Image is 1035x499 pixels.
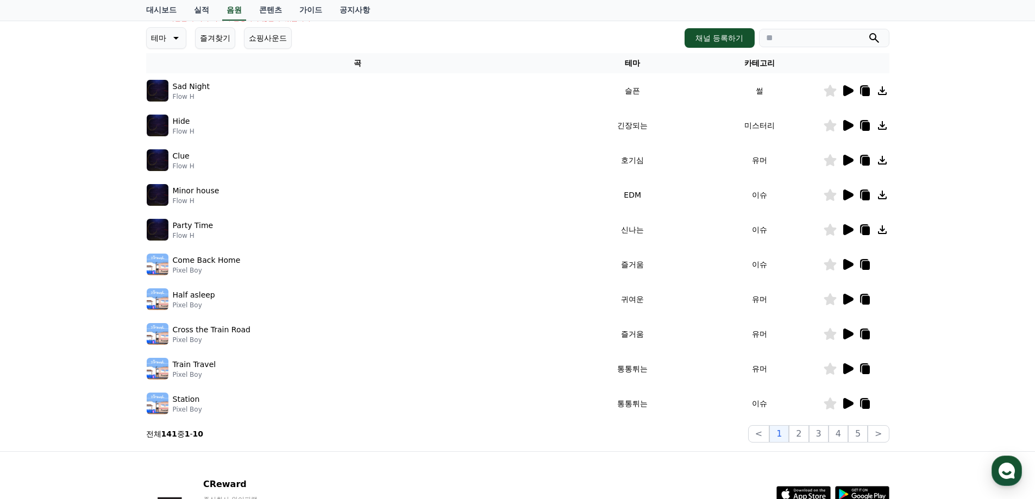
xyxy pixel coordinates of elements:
[147,288,168,310] img: music
[185,429,190,438] strong: 1
[173,116,190,127] p: Hide
[569,73,696,108] td: 슬픈
[173,197,219,205] p: Flow H
[569,53,696,73] th: 테마
[173,231,214,240] p: Flow H
[569,282,696,317] td: 귀여운
[146,428,204,439] p: 전체 중 -
[72,344,140,371] a: 대화
[147,254,168,275] img: music
[147,115,168,136] img: music
[99,361,112,370] span: 대화
[173,150,190,162] p: Clue
[195,27,235,49] button: 즐겨찾기
[696,212,823,247] td: 이슈
[685,28,754,48] button: 채널 등록하기
[34,361,41,369] span: 홈
[696,108,823,143] td: 미스터리
[173,405,202,414] p: Pixel Boy
[147,219,168,241] img: music
[244,27,292,49] button: 쇼핑사운드
[696,351,823,386] td: 유머
[173,266,241,275] p: Pixel Boy
[168,361,181,369] span: 설정
[161,429,177,438] strong: 141
[696,317,823,351] td: 유머
[569,351,696,386] td: 통통튀는
[173,162,195,170] p: Flow H
[193,429,203,438] strong: 10
[748,425,769,443] button: <
[173,127,195,136] p: Flow H
[696,282,823,317] td: 유머
[173,394,200,405] p: Station
[569,247,696,282] td: 즐거움
[173,359,216,370] p: Train Travel
[696,53,823,73] th: 카테고리
[146,53,569,73] th: 곡
[140,344,209,371] a: 설정
[173,289,215,301] p: Half asleep
[173,324,250,336] p: Cross the Train Road
[151,30,166,46] p: 테마
[696,178,823,212] td: 이슈
[696,247,823,282] td: 이슈
[173,185,219,197] p: Minor house
[829,425,848,443] button: 4
[146,27,186,49] button: 테마
[569,178,696,212] td: EDM
[203,478,336,491] p: CReward
[569,317,696,351] td: 즐거움
[3,344,72,371] a: 홈
[809,425,829,443] button: 3
[696,386,823,421] td: 이슈
[173,255,241,266] p: Come Back Home
[173,336,250,344] p: Pixel Boy
[696,143,823,178] td: 유머
[569,386,696,421] td: 통통튀는
[147,149,168,171] img: music
[147,393,168,414] img: music
[173,220,214,231] p: Party Time
[569,212,696,247] td: 신나는
[173,92,210,101] p: Flow H
[147,184,168,206] img: music
[569,143,696,178] td: 호기심
[569,108,696,143] td: 긴장되는
[868,425,889,443] button: >
[696,73,823,108] td: 썰
[173,81,210,92] p: Sad Night
[769,425,789,443] button: 1
[173,301,215,309] p: Pixel Boy
[147,323,168,345] img: music
[147,80,168,102] img: music
[848,425,868,443] button: 5
[789,425,808,443] button: 2
[147,358,168,380] img: music
[173,370,216,379] p: Pixel Boy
